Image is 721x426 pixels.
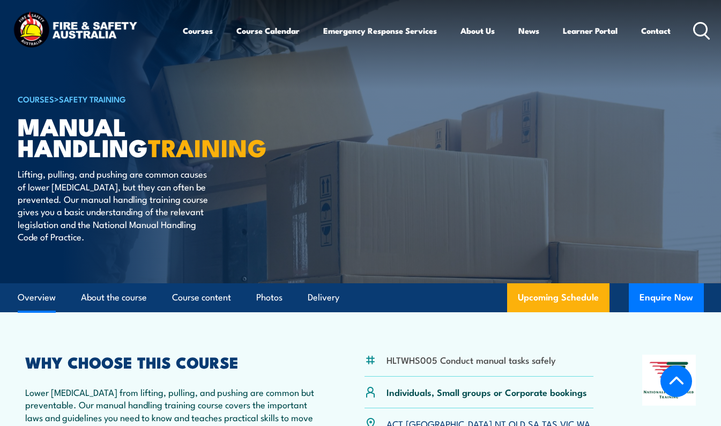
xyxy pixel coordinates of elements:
[81,283,147,312] a: About the course
[460,18,495,43] a: About Us
[18,93,54,105] a: COURSES
[18,115,283,157] h1: Manual Handling
[507,283,609,312] a: Upcoming Schedule
[236,18,300,43] a: Course Calendar
[18,167,213,243] p: Lifting, pulling, and pushing are common causes of lower [MEDICAL_DATA], but they can often be pr...
[59,93,126,105] a: Safety Training
[25,355,316,369] h2: WHY CHOOSE THIS COURSE
[518,18,539,43] a: News
[18,92,283,105] h6: >
[563,18,618,43] a: Learner Portal
[172,283,231,312] a: Course content
[183,18,213,43] a: Courses
[18,283,56,312] a: Overview
[641,18,671,43] a: Contact
[629,283,704,312] button: Enquire Now
[323,18,437,43] a: Emergency Response Services
[386,386,587,398] p: Individuals, Small groups or Corporate bookings
[256,283,283,312] a: Photos
[642,355,696,406] img: Nationally Recognised Training logo.
[386,354,556,366] li: HLTWHS005 Conduct manual tasks safely
[308,283,339,312] a: Delivery
[148,128,267,165] strong: TRAINING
